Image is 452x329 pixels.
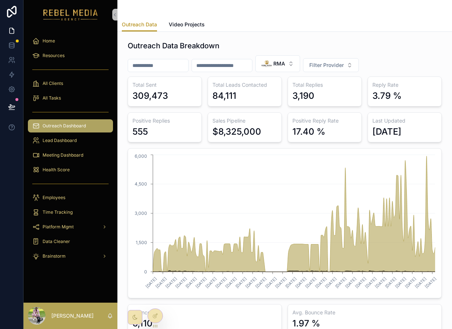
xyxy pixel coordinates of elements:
a: Data Cleaner [28,235,113,248]
span: Outreach Dashboard [43,123,86,129]
text: [DATE] [194,276,208,289]
a: All Tasks [28,91,113,105]
span: Outreach Data [122,21,157,28]
span: Time Tracking [43,209,73,215]
div: 3,190 [292,90,314,102]
h3: Bounced [132,309,277,316]
h3: Total Replies [292,81,357,89]
a: Lead Dashboard [28,134,113,147]
div: scrollable content [23,29,117,272]
text: [DATE] [354,276,367,289]
span: Lead Dashboard [43,138,77,143]
text: [DATE] [214,276,227,289]
a: Time Tracking [28,206,113,219]
text: [DATE] [234,276,248,289]
h3: Last Updated [372,117,437,124]
img: App logo [43,9,98,20]
tspan: 6,000 [135,153,147,159]
a: Brainstorm [28,250,113,263]
span: Home [43,38,55,44]
button: Select Button [303,58,359,72]
text: [DATE] [374,276,387,289]
p: [PERSON_NAME] [51,312,94,319]
text: [DATE] [244,276,258,289]
a: Health Score [28,163,113,176]
span: Meeting Dashboard [43,152,83,158]
h3: Positive Replies [132,117,197,124]
text: [DATE] [404,276,417,289]
tspan: 0 [144,269,147,274]
text: [DATE] [304,276,317,289]
tspan: 1,500 [136,240,147,245]
span: Video Projects [169,21,205,28]
span: Resources [43,53,65,59]
text: [DATE] [254,276,267,289]
span: RMA [273,60,285,67]
div: 17.40 % [292,126,325,138]
a: Outreach Dashboard [28,119,113,132]
text: [DATE] [284,276,298,289]
span: All Clients [43,81,63,86]
text: [DATE] [185,276,198,289]
text: [DATE] [175,276,188,289]
text: [DATE] [314,276,327,289]
h3: Sales Pipeline [212,117,277,124]
tspan: 3,000 [135,210,147,216]
a: Employees [28,191,113,204]
div: 309,473 [132,90,168,102]
span: Employees [43,195,65,201]
h3: Positive Reply Rate [292,117,357,124]
text: [DATE] [384,276,397,289]
text: [DATE] [414,276,427,289]
a: Resources [28,49,113,62]
text: [DATE] [424,276,437,289]
text: [DATE] [145,276,158,289]
text: [DATE] [394,276,407,289]
text: [DATE] [154,276,168,289]
h1: Outreach Data Breakdown [128,41,219,51]
span: Platform Mgmt [43,224,74,230]
text: [DATE] [364,276,377,289]
a: Meeting Dashboard [28,149,113,162]
text: [DATE] [344,276,357,289]
h3: Total Leads Contacted [212,81,277,89]
span: Brainstorm [43,253,66,259]
h3: Total Sent [132,81,197,89]
span: Data Cleaner [43,239,70,244]
div: 84,111 [212,90,236,102]
a: Video Projects [169,18,205,33]
div: 3.79 % [372,90,402,102]
tspan: 4,500 [135,181,147,187]
a: All Clients [28,77,113,90]
h3: Reply Rate [372,81,437,89]
text: [DATE] [294,276,307,289]
text: [DATE] [264,276,277,289]
a: Platform Mgmt [28,220,113,233]
text: [DATE] [334,276,347,289]
a: Home [28,34,113,48]
div: chart [132,153,437,294]
span: Filter Provider [309,61,344,69]
text: [DATE] [204,276,218,289]
button: Select Button [255,55,300,72]
div: 555 [132,126,148,138]
span: Health Score [43,167,70,173]
span: All Tasks [43,95,61,101]
a: Outreach Data [122,18,157,32]
text: [DATE] [324,276,338,289]
text: [DATE] [274,276,288,289]
text: [DATE] [164,276,178,289]
div: $8,325,000 [212,126,261,138]
div: [DATE] [372,126,401,138]
h3: Avg. Bounce Rate [292,309,437,316]
text: [DATE] [225,276,238,289]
